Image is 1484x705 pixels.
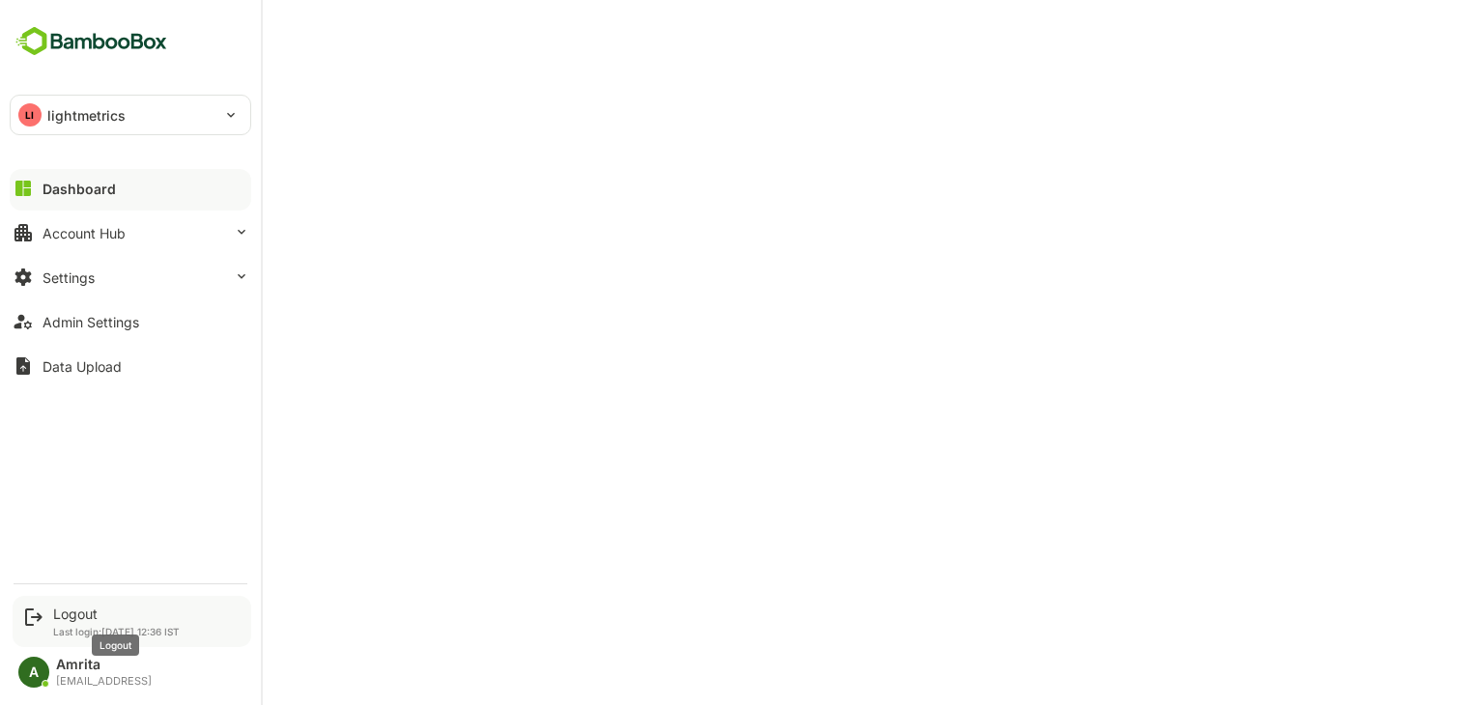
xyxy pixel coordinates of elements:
[56,657,152,673] div: Amrita
[43,269,95,286] div: Settings
[43,314,139,330] div: Admin Settings
[18,657,49,688] div: A
[10,302,251,341] button: Admin Settings
[56,675,152,688] div: [EMAIL_ADDRESS]
[10,258,251,296] button: Settings
[10,213,251,252] button: Account Hub
[53,606,180,622] div: Logout
[47,105,127,126] p: lightmetrics
[43,181,116,197] div: Dashboard
[18,103,42,127] div: LI
[43,225,126,241] div: Account Hub
[10,23,173,60] img: BambooboxFullLogoMark.5f36c76dfaba33ec1ec1367b70bb1252.svg
[10,347,251,385] button: Data Upload
[43,358,122,375] div: Data Upload
[53,626,180,637] p: Last login: [DATE] 12:36 IST
[11,96,250,134] div: LIlightmetrics
[10,169,251,208] button: Dashboard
